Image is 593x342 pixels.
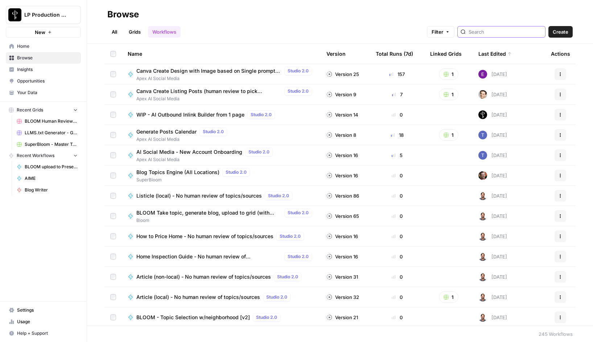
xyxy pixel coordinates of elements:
div: Version 16 [326,253,358,260]
div: [DATE] [478,70,507,79]
button: New [6,27,81,38]
a: Home [6,41,81,52]
div: 18 [376,131,419,139]
span: BLOOM upload to Presence (after Human Review) [25,164,78,170]
div: Total Runs (7d) [376,44,413,64]
a: Your Data [6,87,81,98]
span: Studio 2.0 [266,294,287,300]
div: 0 [376,192,419,199]
span: BLOOM Take topic, generate blog, upload to grid (with Human Review) [136,209,281,216]
span: Home [17,43,78,50]
div: 0 [376,111,419,118]
span: Bloom [136,217,315,224]
a: BLOOM Human Review (ver2) [13,115,81,127]
a: Listicle (local) - No human review of topics/sourcesStudio 2.0 [128,191,315,200]
button: Filter [427,26,454,38]
span: Insights [17,66,78,73]
button: 1 [439,129,458,141]
a: Browse [6,52,81,64]
div: [DATE] [478,273,507,281]
span: Recent Workflows [17,152,54,159]
span: Studio 2.0 [256,314,277,321]
span: New [35,29,45,36]
div: 0 [376,314,419,321]
div: [DATE] [478,212,507,220]
a: WIP - AI Outbound Inlink Builder from 1 pageStudio 2.0 [128,110,315,119]
button: 1 [439,89,458,100]
span: AI Social Media - New Account Onboarding [136,148,242,156]
div: Version 16 [326,172,358,179]
div: [DATE] [478,110,507,119]
a: BLOOM - Topic Selection w/neighborhood [v2]Studio 2.0 [128,313,315,322]
div: [DATE] [478,191,507,200]
div: 7 [376,91,419,98]
span: SuperBloom [136,177,253,183]
span: Studio 2.0 [288,68,309,74]
a: Settings [6,304,81,316]
a: Workflows [148,26,181,38]
div: [DATE] [478,171,507,180]
span: Blog Topics Engine (All Locations) [136,169,219,176]
button: Create [548,26,573,38]
div: Version 25 [326,71,359,78]
span: How to Price Home - No human review of topics/sources [136,233,273,240]
a: Opportunities [6,75,81,87]
a: Grids [124,26,145,38]
span: Studio 2.0 [288,253,309,260]
span: Usage [17,318,78,325]
a: SuperBloom - Master Topic List [13,139,81,150]
div: Version 21 [326,314,358,321]
a: Usage [6,316,81,328]
div: Browse [107,9,139,20]
div: Version 8 [326,131,356,139]
img: ek1x7jvswsmo9dhftwa1xhhhh80n [478,171,487,180]
button: 1 [439,68,458,80]
img: fdbthlkohqvq3b2ybzi3drh0kqcb [478,212,487,220]
span: Article (local) - No human review of topics/sources [136,294,260,301]
div: Version [326,44,346,64]
a: Home Inspection Guide - No human review of topics/sourcesStudio 2.0 [128,252,315,261]
a: Blog Topics Engine (All Locations)Studio 2.0SuperBloom [128,168,315,183]
a: Canva Create Listing Posts (human review to pick properties)Studio 2.0Apex AI Social Media [128,87,315,102]
a: All [107,26,122,38]
button: Recent Grids [6,105,81,115]
div: Version 9 [326,91,356,98]
span: Studio 2.0 [288,88,309,94]
span: LLMS.txt Generator - Grid [25,130,78,136]
button: 1 [439,291,458,303]
span: BLOOM - Topic Selection w/neighborhood [v2] [136,314,250,321]
span: Canva Create Design with Image based on Single prompt PERSONALIZED [136,67,281,75]
div: Name [128,44,315,64]
span: Settings [17,307,78,313]
img: zkmx57c8078xtaegktstmz0vv5lu [478,131,487,139]
img: fdbthlkohqvq3b2ybzi3drh0kqcb [478,252,487,261]
div: Version 86 [326,192,359,199]
div: 245 Workflows [539,330,573,338]
div: [DATE] [478,131,507,139]
span: Studio 2.0 [288,210,309,216]
span: Canva Create Listing Posts (human review to pick properties) [136,88,281,95]
span: Studio 2.0 [280,233,301,240]
div: 0 [376,172,419,179]
span: Apex AI Social Media [136,75,315,82]
div: Last Edited [478,44,512,64]
a: AI Social Media - New Account OnboardingStudio 2.0Apex AI Social Media [128,148,315,163]
div: Linked Grids [430,44,462,64]
a: BLOOM Take topic, generate blog, upload to grid (with Human Review)Studio 2.0Bloom [128,208,315,224]
div: 157 [376,71,419,78]
span: Blog Writer [25,187,78,193]
img: zkmx57c8078xtaegktstmz0vv5lu [478,151,487,160]
div: [DATE] [478,90,507,99]
span: Studio 2.0 [277,274,298,280]
span: Studio 2.0 [268,193,289,199]
div: 5 [376,152,419,159]
div: 0 [376,273,419,280]
span: Browse [17,55,78,61]
span: Listicle (local) - No human review of topics/sources [136,192,262,199]
span: Home Inspection Guide - No human review of topics/sources [136,253,281,260]
div: [DATE] [478,293,507,301]
input: Search [469,28,542,35]
div: Version 16 [326,152,358,159]
img: LP Production Workloads Logo [8,8,21,21]
div: Version 31 [326,273,358,280]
